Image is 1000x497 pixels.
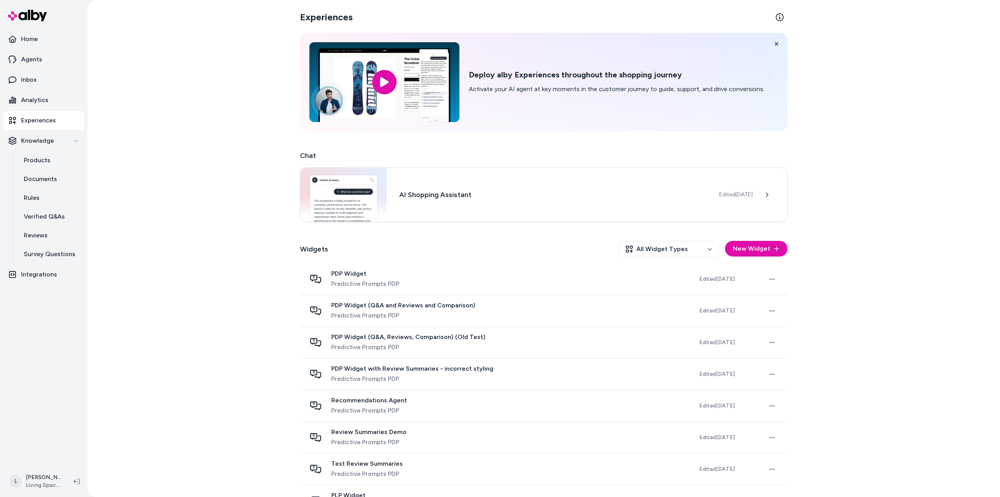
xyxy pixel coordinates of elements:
a: Inbox [3,70,84,89]
h2: Widgets [300,244,328,255]
span: Edited [DATE] [699,339,735,346]
span: Edited [DATE] [699,307,735,314]
span: Predictive Prompts PDP [331,343,486,352]
span: Edited [DATE] [699,276,735,282]
span: Predictive Prompts PDP [331,374,493,384]
img: Chat widget [300,168,387,222]
span: L [9,475,22,488]
span: Predictive Prompts PDP [331,279,399,289]
a: Survey Questions [16,245,84,264]
a: Products [16,151,84,170]
span: PDP Widget (Q&A, Reviews, Comparison) (Old Test) [331,333,486,341]
p: Agents [21,55,42,64]
p: Analytics [21,95,48,105]
span: Recommendations Agent [331,397,407,404]
span: PDP Widget (Q&A and Reviews and Comparison) [331,301,475,309]
p: Documents [24,174,57,184]
button: New Widget [725,241,787,257]
p: Experiences [21,116,56,125]
h2: Experiences [300,11,353,23]
span: Edited [DATE] [699,402,735,409]
a: Agents [3,50,84,69]
h3: AI Shopping Assistant [399,189,707,200]
p: Survey Questions [24,249,75,259]
span: Edited [DATE] [699,371,735,377]
button: Knowledge [3,131,84,150]
a: Experiences [3,111,84,130]
p: Activate your AI agent at key moments in the customer journey to guide, support, and drive conver... [469,84,764,94]
img: alby Logo [8,10,47,21]
p: Home [21,34,38,44]
button: L[PERSON_NAME]Living Spaces [5,469,67,494]
span: Review Summaries Demo [331,428,407,436]
span: Living Spaces [26,481,61,489]
p: [PERSON_NAME] [26,474,61,481]
span: PDP Widget [331,270,399,278]
h2: Deploy alby Experiences throughout the shopping journey [469,70,764,80]
h2: Chat [300,150,787,161]
span: Edited [DATE] [699,466,735,472]
p: Rules [24,193,39,203]
a: Rules [16,188,84,207]
p: Knowledge [21,136,54,145]
a: Documents [16,170,84,188]
a: Home [3,30,84,48]
a: Reviews [16,226,84,245]
p: Verified Q&As [24,212,65,221]
span: Predictive Prompts PDP [331,406,407,415]
a: Integrations [3,265,84,284]
span: Edited [DATE] [719,191,753,199]
span: Edited [DATE] [699,434,735,441]
span: Predictive Prompts PDP [331,438,407,447]
p: Inbox [21,75,37,84]
a: Analytics [3,91,84,109]
a: Chat widgetAI Shopping AssistantEdited[DATE] [300,167,787,222]
span: Test Review Summaries [331,460,403,468]
a: Verified Q&As [16,207,84,226]
p: Products [24,156,50,165]
span: PDP Widget with Review Summaries - incorrect styling [331,365,493,373]
p: Reviews [24,231,48,240]
span: Predictive Prompts PDP [331,311,475,320]
button: All Widget Types [619,241,719,257]
span: Predictive Prompts PDP [331,469,403,479]
p: Integrations [21,270,57,279]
